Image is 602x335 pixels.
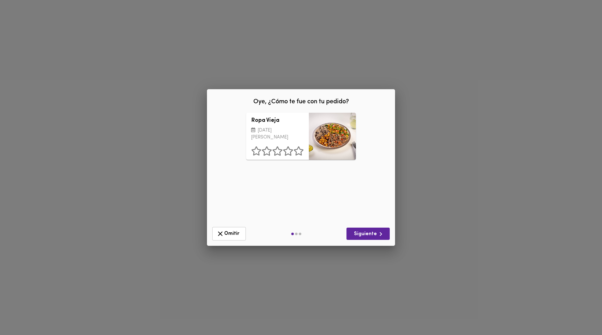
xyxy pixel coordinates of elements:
span: Oye, ¿Cómo te fue con tu pedido? [253,99,349,105]
div: Ropa Vieja [309,113,356,160]
span: Siguiente [351,230,385,238]
button: Omitir [212,227,246,240]
span: Omitir [216,230,242,238]
iframe: Messagebird Livechat Widget [566,299,596,329]
h3: Ropa Vieja [251,118,304,124]
button: Siguiente [346,228,390,240]
p: [DATE][PERSON_NAME] [251,127,304,141]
